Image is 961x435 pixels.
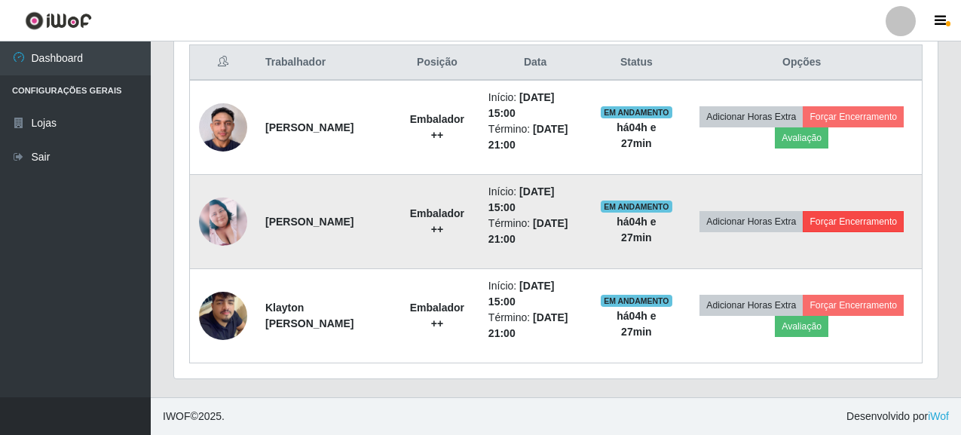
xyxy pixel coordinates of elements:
[25,11,92,30] img: CoreUI Logo
[617,216,656,244] strong: há 04 h e 27 min
[163,409,225,424] span: © 2025 .
[265,121,353,133] strong: [PERSON_NAME]
[488,121,582,153] li: Término:
[410,113,464,141] strong: Embalador ++
[617,310,656,338] strong: há 04 h e 27 min
[699,211,803,232] button: Adicionar Horas Extra
[265,216,353,228] strong: [PERSON_NAME]
[488,310,582,342] li: Término:
[617,121,656,149] strong: há 04 h e 27 min
[681,45,922,81] th: Opções
[199,273,247,359] img: 1752843013867.jpeg
[410,207,464,235] strong: Embalador ++
[775,127,828,149] button: Avaliação
[488,216,582,247] li: Término:
[488,184,582,216] li: Início:
[488,91,555,119] time: [DATE] 15:00
[846,409,949,424] span: Desenvolvido por
[601,295,672,307] span: EM ANDAMENTO
[256,45,395,81] th: Trabalhador
[699,106,803,127] button: Adicionar Horas Extra
[199,95,247,159] img: 1754834692100.jpeg
[488,185,555,213] time: [DATE] 15:00
[488,278,582,310] li: Início:
[163,410,191,422] span: IWOF
[488,280,555,308] time: [DATE] 15:00
[803,106,904,127] button: Forçar Encerramento
[803,295,904,316] button: Forçar Encerramento
[775,316,828,337] button: Avaliação
[601,106,672,118] span: EM ANDAMENTO
[395,45,479,81] th: Posição
[265,302,353,329] strong: Klayton [PERSON_NAME]
[928,410,949,422] a: iWof
[410,302,464,329] strong: Embalador ++
[601,201,672,213] span: EM ANDAMENTO
[803,211,904,232] button: Forçar Encerramento
[699,295,803,316] button: Adicionar Horas Extra
[479,45,591,81] th: Data
[488,90,582,121] li: Início:
[199,198,247,246] img: 1693706792822.jpeg
[591,45,681,81] th: Status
